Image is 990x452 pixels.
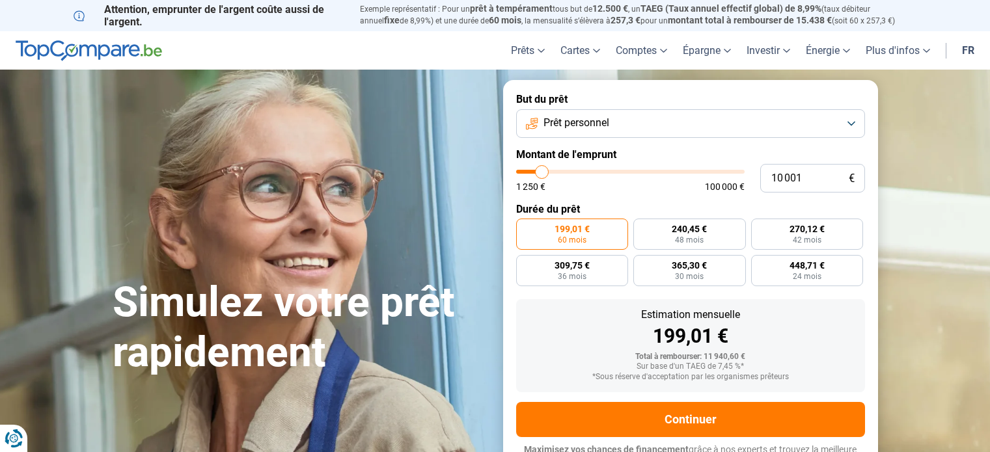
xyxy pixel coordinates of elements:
[798,31,858,70] a: Énergie
[611,15,640,25] span: 257,3 €
[793,236,821,244] span: 42 mois
[672,261,707,270] span: 365,30 €
[675,31,739,70] a: Épargne
[113,278,488,378] h1: Simulez votre prêt rapidement
[516,93,865,105] label: But du prêt
[608,31,675,70] a: Comptes
[503,31,553,70] a: Prêts
[672,224,707,233] span: 240,45 €
[527,352,855,362] div: Total à rembourser: 11 940,60 €
[516,109,865,138] button: Prêt personnel
[516,402,865,437] button: Continuer
[527,373,855,382] div: *Sous réserve d'acceptation par les organismes prêteurs
[739,31,798,70] a: Investir
[790,261,825,270] span: 448,71 €
[555,261,590,270] span: 309,75 €
[489,15,521,25] span: 60 mois
[558,273,586,280] span: 36 mois
[16,40,162,61] img: TopCompare
[675,273,704,280] span: 30 mois
[558,236,586,244] span: 60 mois
[516,182,545,191] span: 1 250 €
[527,362,855,371] div: Sur base d'un TAEG de 7,45 %*
[527,310,855,320] div: Estimation mensuelle
[592,3,628,14] span: 12.500 €
[858,31,938,70] a: Plus d'infos
[516,203,865,215] label: Durée du prêt
[543,116,609,130] span: Prêt personnel
[668,15,832,25] span: montant total à rembourser de 15.438 €
[555,224,590,233] span: 199,01 €
[360,3,917,27] p: Exemple représentatif : Pour un tous but de , un (taux débiteur annuel de 8,99%) et une durée de ...
[384,15,400,25] span: fixe
[849,173,855,184] span: €
[640,3,821,14] span: TAEG (Taux annuel effectif global) de 8,99%
[705,182,745,191] span: 100 000 €
[470,3,553,14] span: prêt à tempérament
[516,148,865,161] label: Montant de l'emprunt
[74,3,344,28] p: Attention, emprunter de l'argent coûte aussi de l'argent.
[527,326,855,346] div: 199,01 €
[790,224,825,233] span: 270,12 €
[675,236,704,244] span: 48 mois
[793,273,821,280] span: 24 mois
[553,31,608,70] a: Cartes
[954,31,982,70] a: fr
